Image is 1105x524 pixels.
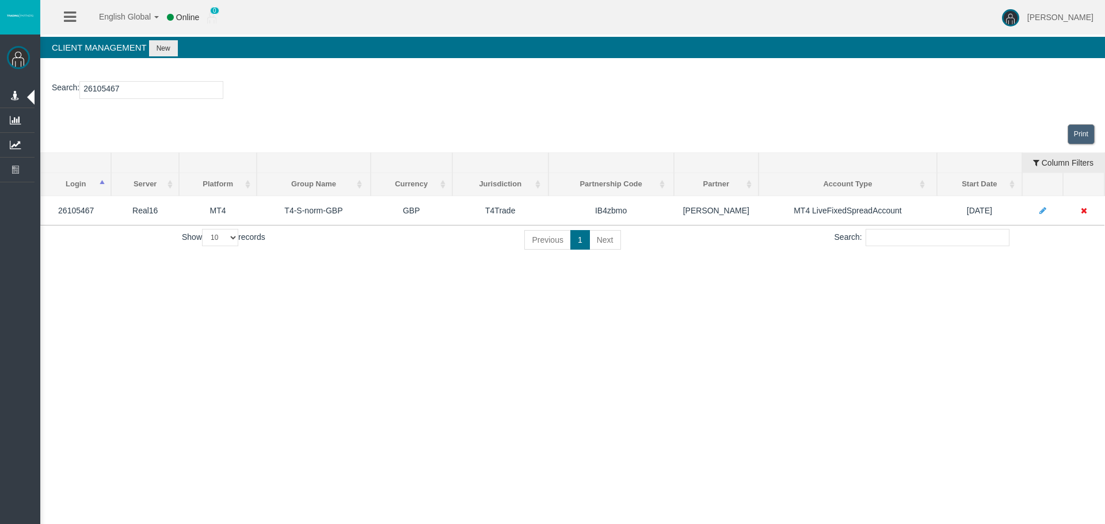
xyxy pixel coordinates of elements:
[52,43,146,52] span: Client Management
[1002,9,1019,26] img: user-image
[179,196,257,225] td: MT4
[1081,206,1087,215] i: Move client to direct
[835,229,1009,246] label: Search:
[52,81,1093,99] p: :
[202,229,238,246] select: Showrecords
[866,229,1009,246] input: Search:
[207,12,216,24] img: user_small.png
[1027,13,1093,22] span: [PERSON_NAME]
[1068,124,1095,144] a: View print view
[6,13,35,18] img: logo.svg
[111,173,179,196] th: Server: activate to sort column ascending
[452,173,548,196] th: Jurisdiction: activate to sort column ascending
[182,229,265,246] label: Show records
[257,173,370,196] th: Group Name: activate to sort column ascending
[524,230,570,250] a: Previous
[937,196,1022,225] td: [DATE]
[1023,153,1104,173] button: Column Filters
[41,196,112,225] td: 26105467
[570,230,590,250] a: 1
[548,173,674,196] th: Partnership Code: activate to sort column ascending
[52,81,77,94] label: Search
[937,173,1022,196] th: Start Date: activate to sort column ascending
[111,196,179,225] td: Real16
[452,196,548,225] td: T4Trade
[759,173,937,196] th: Account Type: activate to sort column ascending
[149,40,178,56] button: New
[41,173,112,196] th: Login: activate to sort column descending
[371,196,452,225] td: GBP
[371,173,452,196] th: Currency: activate to sort column ascending
[674,173,759,196] th: Partner: activate to sort column ascending
[210,7,219,14] span: 0
[257,196,370,225] td: T4-S-norm-GBP
[1042,150,1093,167] span: Column Filters
[548,196,674,225] td: IB4zbmo
[84,12,151,21] span: English Global
[1074,130,1088,138] span: Print
[176,13,199,22] span: Online
[674,196,759,225] td: [PERSON_NAME]
[179,173,257,196] th: Platform: activate to sort column ascending
[759,196,937,225] td: MT4 LiveFixedSpreadAccount
[589,230,621,250] a: Next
